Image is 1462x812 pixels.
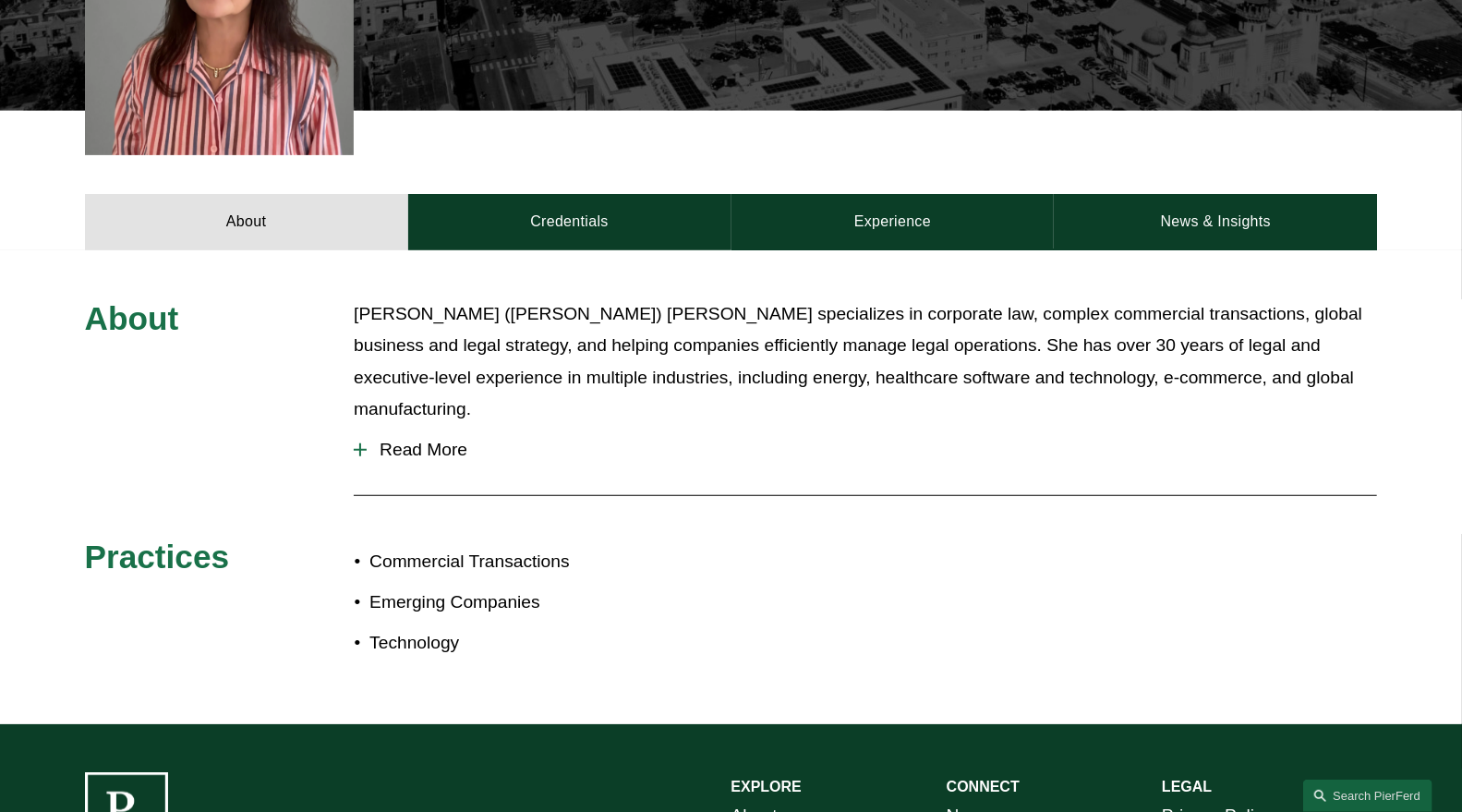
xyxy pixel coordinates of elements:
[731,779,802,794] strong: EXPLORE
[369,546,731,578] p: Commercial Transactions
[85,539,230,575] span: Practices
[354,298,1377,426] p: [PERSON_NAME] ([PERSON_NAME]) [PERSON_NAME] specializes in corporate law, complex commercial tran...
[369,627,731,660] p: Technology
[731,194,1055,249] a: Experience
[367,440,1377,460] span: Read More
[947,779,1020,794] strong: CONNECT
[1054,194,1377,249] a: News & Insights
[1303,780,1432,812] a: Search this site
[408,194,731,249] a: Credentials
[1162,779,1212,794] strong: LEGAL
[354,426,1377,474] button: Read More
[85,300,179,336] span: About
[369,587,731,619] p: Emerging Companies
[85,194,408,249] a: About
